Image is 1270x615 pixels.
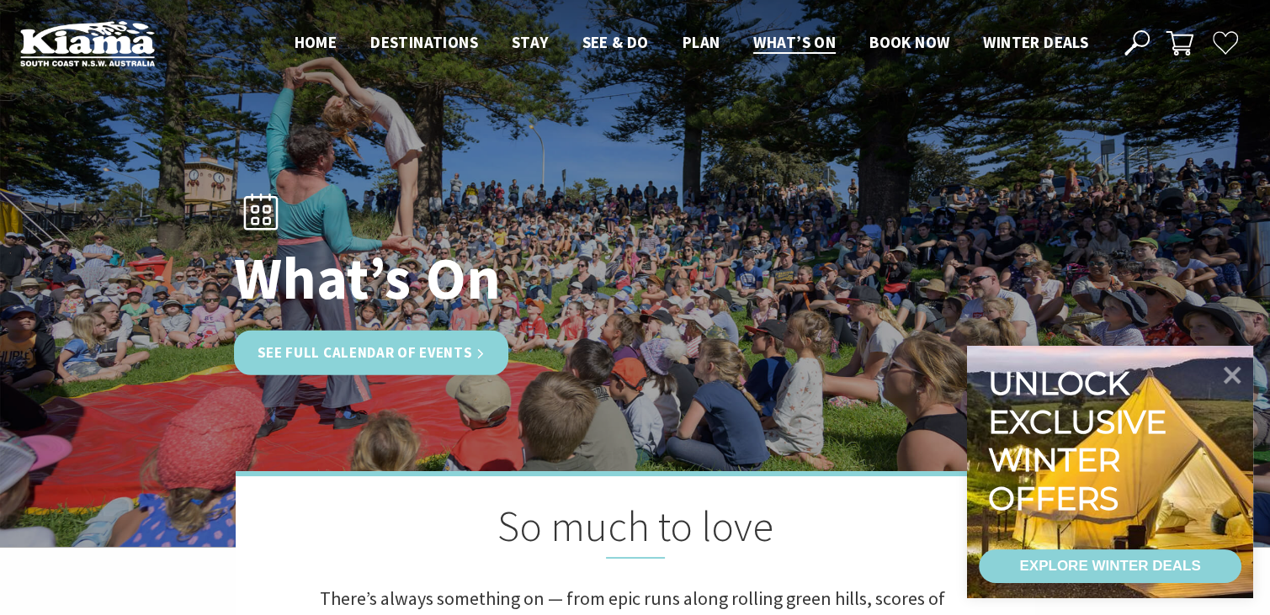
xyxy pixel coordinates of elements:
[753,32,836,52] span: What’s On
[869,32,949,52] span: Book now
[988,364,1174,517] div: Unlock exclusive winter offers
[1019,549,1200,583] div: EXPLORE WINTER DEALS
[983,32,1088,52] span: Winter Deals
[683,32,720,52] span: Plan
[234,331,509,375] a: See Full Calendar of Events
[20,20,155,66] img: Kiama Logo
[512,32,549,52] span: Stay
[582,32,649,52] span: See & Do
[278,29,1105,57] nav: Main Menu
[320,501,951,559] h2: So much to love
[979,549,1241,583] a: EXPLORE WINTER DEALS
[295,32,337,52] span: Home
[370,32,478,52] span: Destinations
[234,246,709,310] h1: What’s On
